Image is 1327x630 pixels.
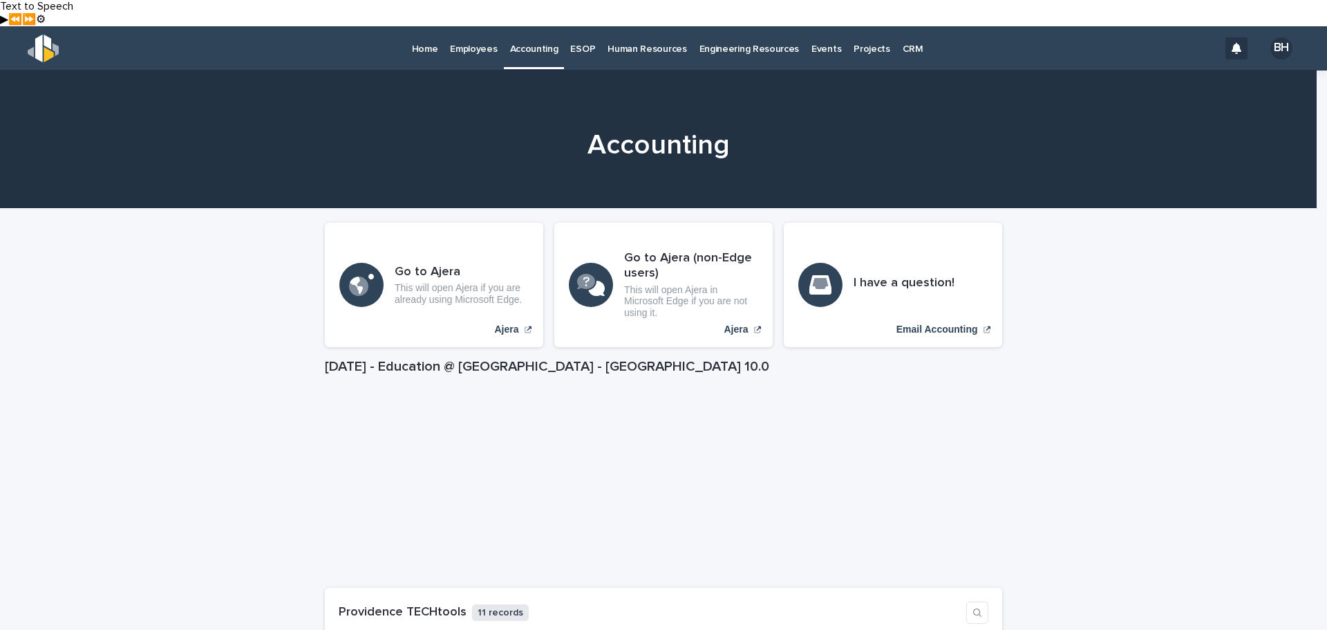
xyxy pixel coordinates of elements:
h3: I have a question! [854,276,954,291]
p: Employees [450,26,497,55]
p: Accounting [510,26,558,55]
h1: [DATE] - Education @ [GEOGRAPHIC_DATA] - [GEOGRAPHIC_DATA] 10.0 [325,358,1002,375]
div: BH [1270,37,1292,59]
p: ESOP [570,26,595,55]
a: Events [805,26,847,69]
a: Human Resources [601,26,693,69]
p: 11 records [472,604,529,622]
h3: Go to Ajera [395,265,529,280]
h1: Providence TECHtools [339,605,467,620]
p: Human Resources [608,26,686,55]
button: Forward [22,13,36,26]
a: Ajera [325,223,543,347]
p: CRM [903,26,923,55]
a: Home [406,26,444,69]
p: This will open Ajera in Microsoft Edge if you are not using it. [624,284,758,319]
a: Employees [444,26,503,69]
p: Projects [854,26,890,55]
p: Ajera [494,324,518,335]
p: This will open Ajera if you are already using Microsoft Edge. [395,282,529,306]
button: Previous [8,13,22,26]
a: Projects [847,26,896,69]
iframe: October 17, 2024 - Education @ Providence - Ajera 10.0 [325,380,1002,588]
a: CRM [896,26,930,69]
h3: Go to Ajera (non-Edge users) [624,251,758,281]
p: Home [412,26,438,55]
button: Settings [36,13,46,26]
a: Engineering Resources [693,26,806,69]
a: Email Accounting [784,223,1002,347]
p: Events [811,26,841,55]
h1: Accounting [320,129,997,162]
a: Accounting [504,26,565,67]
p: Email Accounting [896,324,978,335]
p: Engineering Resources [699,26,800,55]
img: s5b5MGTdWwFoU4EDV7nw [28,35,59,62]
p: Ajera [724,324,748,335]
a: ESOP [564,26,601,69]
a: Ajera [554,223,773,347]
